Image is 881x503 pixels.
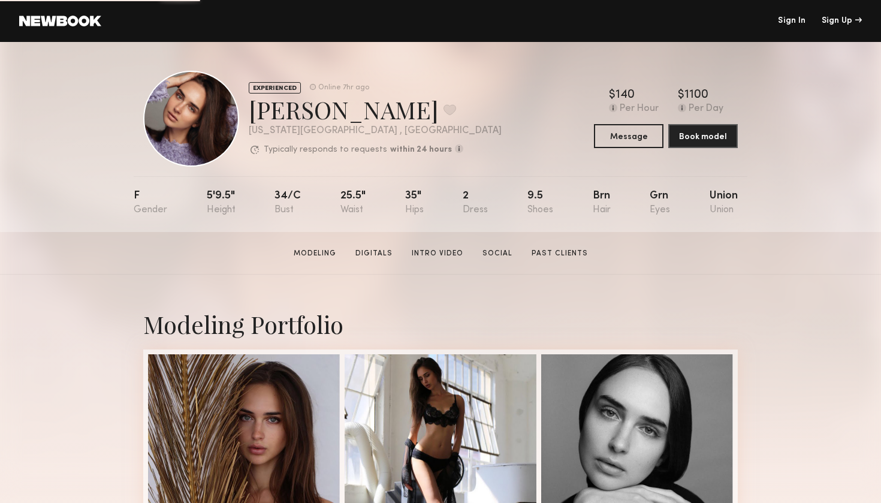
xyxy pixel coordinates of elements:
[274,191,301,215] div: 34/c
[527,248,593,259] a: Past Clients
[264,146,387,154] p: Typically responds to requests
[390,146,452,154] b: within 24 hours
[249,94,502,125] div: [PERSON_NAME]
[593,191,611,215] div: Brn
[609,89,616,101] div: $
[340,191,366,215] div: 25.5"
[405,191,424,215] div: 35"
[478,248,517,259] a: Social
[650,191,670,215] div: Grn
[616,89,635,101] div: 140
[527,191,553,215] div: 9.5
[134,191,167,215] div: F
[249,126,502,136] div: [US_STATE][GEOGRAPHIC_DATA] , [GEOGRAPHIC_DATA]
[822,17,862,25] div: Sign Up
[668,124,738,148] button: Book model
[678,89,684,101] div: $
[463,191,488,215] div: 2
[249,82,301,94] div: EXPERIENCED
[778,17,805,25] a: Sign In
[351,248,397,259] a: Digitals
[594,124,663,148] button: Message
[289,248,341,259] a: Modeling
[689,104,723,115] div: Per Day
[318,84,369,92] div: Online 7hr ago
[684,89,708,101] div: 1100
[207,191,236,215] div: 5'9.5"
[143,308,738,340] div: Modeling Portfolio
[620,104,659,115] div: Per Hour
[407,248,468,259] a: Intro Video
[710,191,738,215] div: Union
